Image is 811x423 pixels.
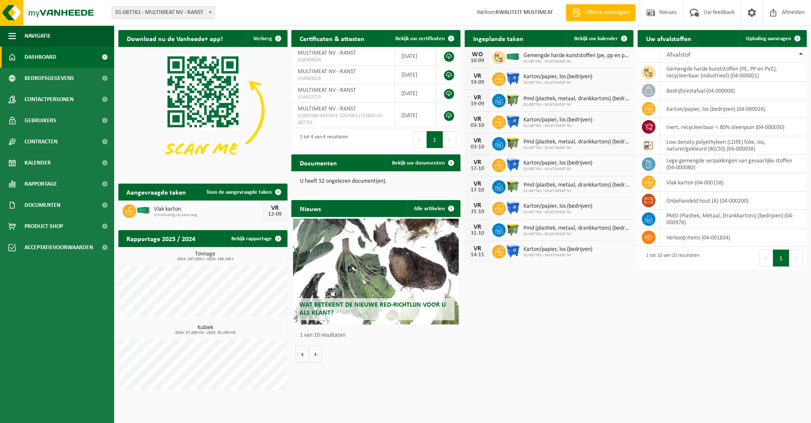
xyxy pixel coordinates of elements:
[469,101,486,107] div: 19-09
[395,36,445,41] span: Bekijk uw certificaten
[25,89,74,110] span: Contactpersonen
[660,100,806,118] td: karton/papier, los (bedrijven) (04-000026)
[746,36,791,41] span: Ophaling aanvragen
[25,216,63,237] span: Product Shop
[583,8,631,17] span: Offerte aanvragen
[298,69,356,75] span: MULTIMEAT NV - RANST
[296,346,309,363] button: Vorige
[523,182,630,189] span: Pmd (plastiek, metaal, drankkartons) (bedrijven)
[395,47,436,66] td: [DATE]
[298,87,356,93] span: MULTIMEAT NV - RANST
[298,113,388,126] span: VLAREMA-ARCHIVE-20130611155835-01-087761
[469,58,486,64] div: 10-09
[300,332,456,338] p: 1 van 10 resultaten
[296,130,348,149] div: 1 tot 4 van 4 resultaten
[266,211,283,217] div: 12-09
[392,160,445,166] span: Bekijk uw documenten
[523,124,592,129] span: 01-087761 - MULTIMEAT NV
[469,245,486,252] div: VR
[660,136,806,155] td: low density polyethyleen (LDPE) folie, los, naturel/gekleurd (80/20) (04-000038)
[25,131,58,152] span: Contracten
[25,237,93,258] span: Acceptatievoorwaarden
[660,63,806,82] td: gemengde harde kunststoffen (PE, PP en PVC), recycleerbaar (industrieel) (04-000001)
[25,25,51,47] span: Navigatie
[413,131,427,148] button: Previous
[523,81,592,86] span: 01-087761 - MULTIMEAT NV
[112,6,215,19] span: 01-087761 - MULTIMEAT NV - RANST
[506,136,520,150] img: WB-1100-HPE-GN-50
[469,209,486,215] div: 31-10
[506,179,520,193] img: WB-1100-HPE-GN-50
[298,75,388,82] span: VLA903026
[469,137,486,144] div: VR
[118,230,204,247] h2: Rapportage 2025 / 2024
[443,131,456,148] button: Next
[298,94,388,101] span: VLA612723
[506,114,520,129] img: WB-1100-HPE-BE-04
[25,152,51,173] span: Kalender
[523,146,630,151] span: 01-087761 - MULTIMEAT NV
[25,47,56,68] span: Dashboard
[773,250,789,266] button: 1
[523,117,592,124] span: Karton/papier, los (bedrijven)
[206,190,272,195] span: Toon de aangevraagde taken
[123,331,288,335] span: 2024: 57,200 m3 - 2025: 35,200 m3
[385,154,460,171] a: Bekijk uw documenten
[291,154,345,171] h2: Documenten
[298,106,356,112] span: MULTIMEAT NV - RANST
[136,206,151,214] img: HK-XC-40-GN-00
[523,102,630,107] span: 01-087761 - MULTIMEAT NV
[506,222,520,236] img: WB-1100-HPE-GN-50
[154,213,262,218] span: Omwisseling op aanvraag
[123,325,288,335] h3: Kubiek
[660,155,806,173] td: lege gemengde verpakkingen van gevaarlijke stoffen (04-000080)
[395,103,436,128] td: [DATE]
[469,73,486,80] div: VR
[395,66,436,84] td: [DATE]
[25,195,60,216] span: Documenten
[298,57,388,63] span: VLA903024
[506,71,520,85] img: WB-1100-HPE-BE-04
[469,187,486,193] div: 17-10
[469,181,486,187] div: VR
[407,200,460,217] a: Alle artikelen
[506,53,520,60] img: HK-XC-40-GN-00
[469,159,486,166] div: VR
[523,225,630,232] span: Pmd (plastiek, metaal, drankkartons) (bedrijven)
[469,94,486,101] div: VR
[566,4,636,21] a: Offerte aanvragen
[574,36,618,41] span: Bekijk uw kalender
[660,82,806,100] td: bedrijfsrestafval (04-000008)
[291,200,329,217] h2: Nieuws
[395,84,436,103] td: [DATE]
[118,30,231,47] h2: Download nu de Vanheede+ app!
[523,52,630,59] span: Gemengde harde kunststoffen (pe, pp en pvc), recycleerbaar (industrieel)
[389,30,460,47] a: Bekijk uw certificaten
[25,173,57,195] span: Rapportage
[25,110,56,131] span: Gebruikers
[523,232,630,237] span: 01-087761 - MULTIMEAT NV
[666,52,690,58] span: Afvalstof
[469,224,486,231] div: VR
[469,202,486,209] div: VR
[523,139,630,146] span: Pmd (plastiek, metaal, drankkartons) (bedrijven)
[266,205,283,211] div: VR
[660,228,806,247] td: verkoop items (04-001834)
[293,219,459,324] a: Wat betekent de nieuwe RED-richtlijn voor u als klant?
[118,184,195,200] h2: Aangevraagde taken
[523,253,592,258] span: 01-087761 - MULTIMEAT NV
[225,230,287,247] a: Bekijk rapportage
[523,167,592,172] span: 01-087761 - MULTIMEAT NV
[253,36,272,41] span: Verberg
[465,30,532,47] h2: Ingeplande taken
[789,250,803,266] button: Next
[523,59,630,64] span: 01-087761 - MULTIMEAT NV
[523,96,630,102] span: Pmd (plastiek, metaal, drankkartons) (bedrijven)
[469,116,486,123] div: VR
[427,131,443,148] button: 1
[523,189,630,194] span: 01-087761 - MULTIMEAT NV
[123,257,288,261] span: 2024: 207,050 t - 2025: 156,100 t
[759,250,773,266] button: Previous
[523,210,592,215] span: 01-087761 - MULTIMEAT NV
[523,160,592,167] span: Karton/papier, los (bedrijven)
